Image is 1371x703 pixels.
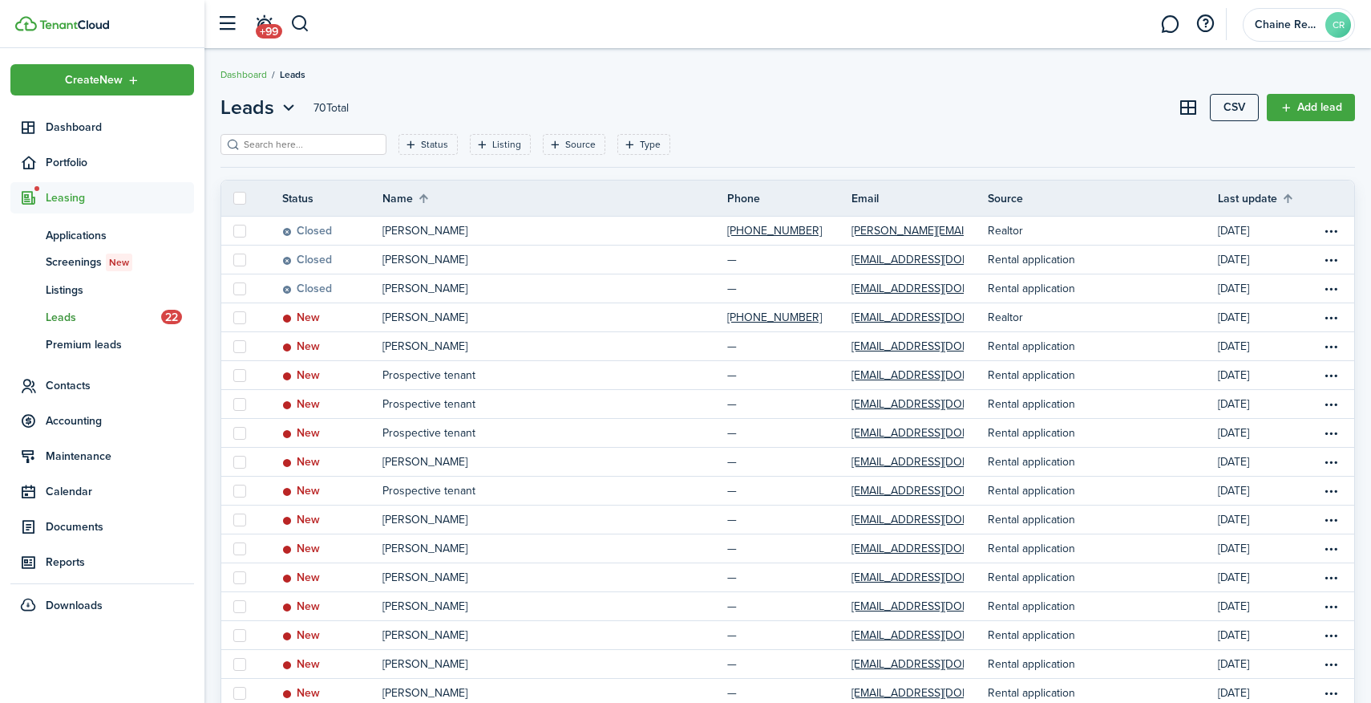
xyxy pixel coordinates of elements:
[727,650,851,678] a: —
[382,246,727,274] a: [PERSON_NAME]
[851,332,988,360] a: [EMAIL_ADDRESS][DOMAIN_NAME]
[988,534,1218,563] a: Rental application
[65,75,123,86] span: Create New
[727,477,851,505] a: —
[382,685,467,701] p: [PERSON_NAME]
[10,221,194,249] a: Applications
[282,563,382,591] a: New
[382,540,467,557] p: [PERSON_NAME]
[1218,396,1249,412] p: [DATE]
[1218,274,1322,303] a: [DATE]
[1267,94,1355,121] a: Add lead
[1218,222,1249,239] p: [DATE]
[282,274,382,303] a: Closed
[1322,655,1341,674] button: Open menu
[10,303,194,331] a: Leads22
[851,477,988,505] a: [EMAIL_ADDRESS][DOMAIN_NAME]
[851,569,1028,586] a: [EMAIL_ADDRESS][DOMAIN_NAME]
[382,650,727,678] a: [PERSON_NAME]
[1218,592,1322,620] a: [DATE]
[1218,303,1322,331] a: [DATE]
[46,282,194,299] span: Listings
[1322,621,1354,649] a: Open menu
[382,303,727,331] a: [PERSON_NAME]
[1322,308,1341,327] button: Open menu
[1218,621,1322,649] a: [DATE]
[1218,506,1322,534] a: [DATE]
[109,255,129,270] span: New
[727,361,851,389] a: —
[851,217,988,245] a: [PERSON_NAME][EMAIL_ADDRESS][DOMAIN_NAME]
[282,282,332,295] status: Closed
[46,189,194,206] span: Leasing
[282,477,382,505] a: New
[1218,338,1249,355] p: [DATE]
[1322,448,1354,476] a: Open menu
[382,534,727,563] a: [PERSON_NAME]
[282,629,320,642] status: New
[727,303,851,331] a: [PHONE_NUMBER]
[727,534,851,563] a: —
[1322,366,1341,385] button: Open menu
[851,274,988,303] a: [EMAIL_ADDRESS][DOMAIN_NAME]
[1218,656,1249,673] p: [DATE]
[382,332,727,360] a: [PERSON_NAME]
[282,427,320,440] status: New
[851,390,988,418] a: [EMAIL_ADDRESS][DOMAIN_NAME]
[46,377,194,394] span: Contacts
[46,309,161,326] span: Leads
[988,367,1075,384] p: Rental application
[282,225,332,238] status: Closed
[1322,650,1354,678] a: Open menu
[851,598,1028,615] a: [EMAIL_ADDRESS][DOMAIN_NAME]
[382,425,475,441] p: Prospective tenant
[46,227,194,244] span: Applications
[565,137,596,152] filter-tag-label: Source
[382,448,727,476] a: [PERSON_NAME]
[46,554,194,571] span: Reports
[282,332,382,360] a: New
[988,627,1075,644] p: Rental application
[46,254,194,271] span: Screenings
[851,685,1028,701] a: [EMAIL_ADDRESS][DOMAIN_NAME]
[1325,12,1351,38] avatar-text: CR
[1322,395,1341,414] button: Open menu
[280,67,305,82] span: Leads
[282,390,382,418] a: New
[382,511,467,528] p: [PERSON_NAME]
[240,137,381,152] input: Search here...
[988,217,1218,245] a: Realtor
[1322,332,1354,360] a: Open menu
[492,137,521,152] filter-tag-label: Listing
[282,303,382,331] a: New
[1218,534,1322,563] a: [DATE]
[1218,540,1249,557] p: [DATE]
[46,483,194,500] span: Calendar
[988,511,1075,528] p: Rental application
[988,540,1075,557] p: Rental application
[988,361,1218,389] a: Rental application
[1218,332,1322,360] a: [DATE]
[988,453,1075,470] p: Rental application
[15,16,37,31] img: TenantCloud
[851,338,1028,355] a: [EMAIL_ADDRESS][DOMAIN_NAME]
[46,336,194,353] span: Premium leads
[988,448,1218,476] a: Rental application
[1218,309,1249,326] p: [DATE]
[988,251,1075,268] p: Rental application
[1322,597,1341,616] button: Open menu
[1322,568,1341,587] button: Open menu
[382,621,727,649] a: [PERSON_NAME]
[382,396,475,412] p: Prospective tenant
[46,448,194,465] span: Maintenance
[1322,477,1354,505] a: Open menu
[988,390,1218,418] a: Rental application
[220,67,267,82] a: Dashboard
[727,332,851,360] a: —
[382,361,727,389] a: Prospective tenant
[543,134,605,155] filter-tag: Open filter
[727,390,851,418] a: —
[727,222,822,239] a: [PHONE_NUMBER]
[1322,592,1354,620] a: Open menu
[282,456,320,469] status: New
